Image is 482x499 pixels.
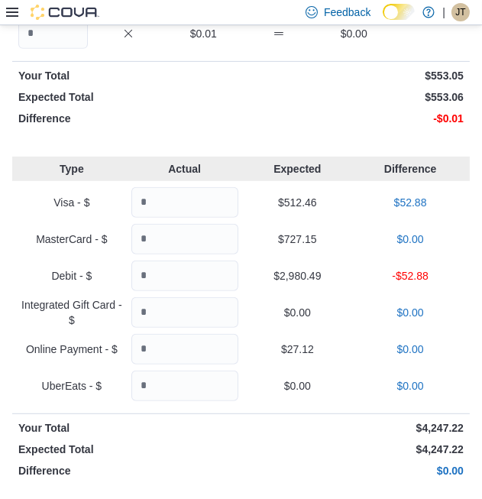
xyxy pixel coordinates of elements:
[244,420,464,436] p: $4,247.22
[18,297,125,328] p: Integrated Gift Card - $
[18,378,125,394] p: UberEats - $
[383,4,415,20] input: Dark Mode
[442,3,445,21] p: |
[18,232,125,247] p: MasterCard - $
[244,111,464,126] p: -$0.01
[18,463,238,478] p: Difference
[244,268,351,284] p: $2,980.49
[357,195,464,210] p: $52.88
[18,442,238,457] p: Expected Total
[18,420,238,436] p: Your Total
[324,5,370,20] span: Feedback
[131,334,238,365] input: Quantity
[31,5,99,20] img: Cova
[357,232,464,247] p: $0.00
[244,342,351,357] p: $27.12
[244,305,351,320] p: $0.00
[383,20,383,21] span: Dark Mode
[131,187,238,218] input: Quantity
[244,463,464,478] p: $0.00
[18,161,125,177] p: Type
[18,342,125,357] p: Online Payment - $
[18,111,238,126] p: Difference
[244,89,464,105] p: $553.06
[357,305,464,320] p: $0.00
[244,378,351,394] p: $0.00
[18,18,88,49] input: Quantity
[244,232,351,247] p: $727.15
[244,68,464,83] p: $553.05
[18,268,125,284] p: Debit - $
[18,89,238,105] p: Expected Total
[357,268,464,284] p: -$52.88
[131,297,238,328] input: Quantity
[357,342,464,357] p: $0.00
[131,224,238,254] input: Quantity
[244,195,351,210] p: $512.46
[131,371,238,401] input: Quantity
[451,3,470,21] div: Jennifer Tolkacz
[244,161,351,177] p: Expected
[357,161,464,177] p: Difference
[131,261,238,291] input: Quantity
[244,442,464,457] p: $4,247.22
[18,195,125,210] p: Visa - $
[18,68,238,83] p: Your Total
[455,3,465,21] span: JT
[131,161,238,177] p: Actual
[169,26,238,41] p: $0.01
[357,378,464,394] p: $0.00
[319,26,389,41] p: $0.00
